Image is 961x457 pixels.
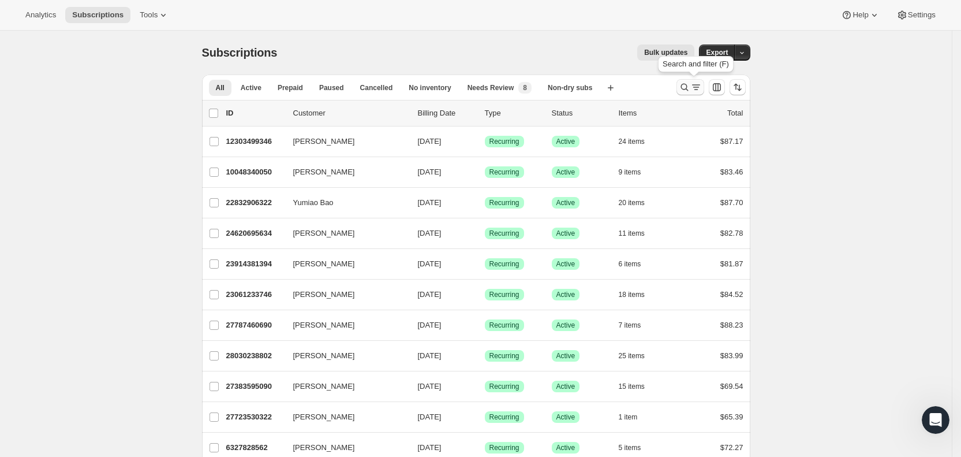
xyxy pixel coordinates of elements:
p: Total [727,107,743,119]
button: Tools [133,7,176,23]
span: Export [706,48,728,57]
span: Active [556,413,575,422]
span: Recurring [489,198,519,207]
span: 9 items [619,168,641,177]
span: Recurring [489,321,519,330]
button: Analytics [18,7,63,23]
span: Cancelled [360,83,393,92]
span: [DATE] [418,290,442,299]
span: 24 items [619,137,645,146]
span: 20 items [619,198,645,207]
span: Active [556,259,575,269]
button: 11 items [619,225,657,241]
p: 6327828562 [226,442,284,454]
div: 27787460690[PERSON_NAME][DATE]SuccessRecurringSuccessActive7 items$88.23 [226,317,743,333]
button: 9 items [619,164,654,180]
span: All [216,83,225,92]
p: ID [226,107,284,119]
span: 7 items [619,321,641,330]
span: Recurring [489,290,519,299]
button: Customize table column order and visibility [709,79,725,95]
span: $65.39 [720,413,743,421]
button: Subscriptions [65,7,130,23]
button: Export [699,44,735,61]
p: 12303499346 [226,136,284,147]
span: Subscriptions [72,10,124,20]
button: Help [834,7,887,23]
p: 28030238802 [226,350,284,362]
button: [PERSON_NAME] [286,163,402,181]
span: Active [556,137,575,146]
span: Active [556,351,575,361]
span: Recurring [489,443,519,452]
div: 27723530322[PERSON_NAME][DATE]SuccessRecurringSuccessActive1 item$65.39 [226,409,743,425]
span: Bulk updates [644,48,687,57]
span: $83.99 [720,351,743,360]
span: Prepaid [278,83,303,92]
span: $87.70 [720,198,743,207]
span: Active [556,168,575,177]
span: 6 items [619,259,641,269]
button: 7 items [619,317,654,333]
div: 23061233746[PERSON_NAME][DATE]SuccessRecurringSuccessActive18 items$84.52 [226,287,743,303]
span: [PERSON_NAME] [293,166,355,178]
span: [PERSON_NAME] [293,258,355,270]
span: [DATE] [418,168,442,176]
button: 1 item [619,409,650,425]
button: Settings [889,7,943,23]
span: Recurring [489,229,519,238]
span: Analytics [25,10,56,20]
p: Customer [293,107,409,119]
span: [PERSON_NAME] [293,350,355,362]
span: [PERSON_NAME] [293,381,355,392]
span: [DATE] [418,443,442,452]
button: Yumiao Bao [286,194,402,212]
div: Items [619,107,676,119]
span: 1 item [619,413,638,422]
span: $87.17 [720,137,743,146]
span: 25 items [619,351,645,361]
span: Yumiao Bao [293,197,334,209]
p: 23061233746 [226,289,284,300]
span: [DATE] [418,382,442,391]
span: [PERSON_NAME] [293,319,355,331]
iframe: Intercom live chat [922,406,949,434]
span: $82.78 [720,229,743,237]
button: 15 items [619,378,657,395]
span: [PERSON_NAME] [293,442,355,454]
button: [PERSON_NAME] [286,347,402,365]
button: 18 items [619,287,657,303]
div: Type [485,107,543,119]
span: Recurring [489,413,519,422]
button: [PERSON_NAME] [286,285,402,304]
p: 27383595090 [226,381,284,392]
button: [PERSON_NAME] [286,255,402,273]
button: 24 items [619,133,657,150]
span: 18 items [619,290,645,299]
span: [PERSON_NAME] [293,136,355,147]
span: [DATE] [418,229,442,237]
p: 22832906322 [226,197,284,209]
button: 6 items [619,256,654,272]
span: Recurring [489,137,519,146]
span: Recurring [489,351,519,361]
span: $83.46 [720,168,743,176]
div: 6327828562[PERSON_NAME][DATE]SuccessRecurringSuccessActive5 items$72.27 [226,440,743,456]
span: [PERSON_NAME] [293,411,355,423]
span: [PERSON_NAME] [293,228,355,239]
span: 8 [523,83,527,92]
div: 23914381394[PERSON_NAME][DATE]SuccessRecurringSuccessActive6 items$81.87 [226,256,743,272]
span: $81.87 [720,259,743,268]
p: 24620695634 [226,228,284,239]
button: [PERSON_NAME] [286,316,402,335]
span: [DATE] [418,259,442,268]
span: Active [556,229,575,238]
button: 25 items [619,348,657,364]
span: Active [556,198,575,207]
p: 27723530322 [226,411,284,423]
div: IDCustomerBilling DateTypeStatusItemsTotal [226,107,743,119]
p: 27787460690 [226,319,284,331]
span: $84.52 [720,290,743,299]
span: Paused [319,83,344,92]
span: Help [852,10,868,20]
